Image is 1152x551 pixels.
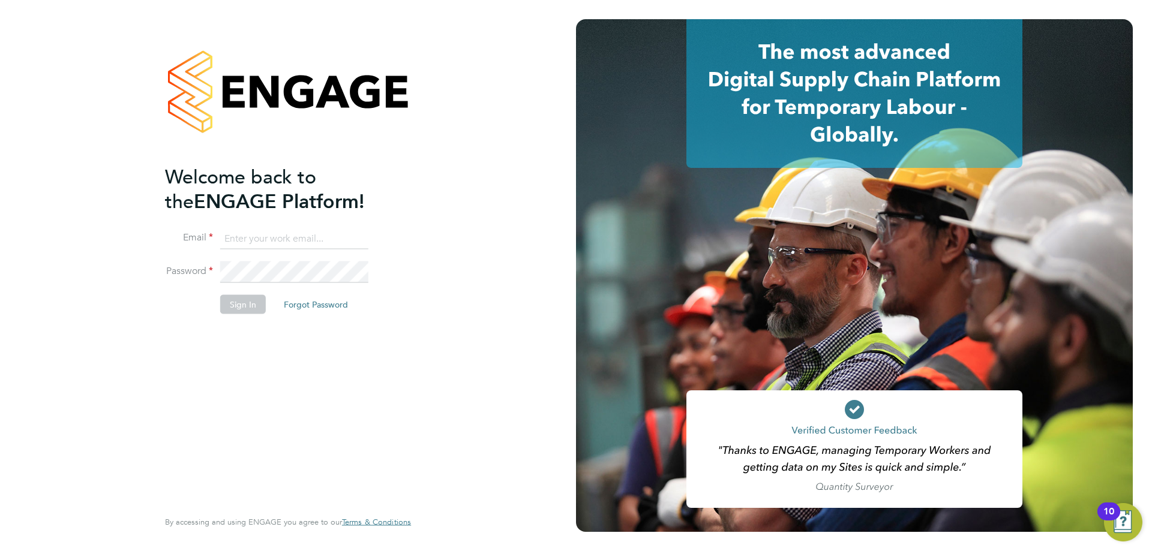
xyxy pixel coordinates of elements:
button: Open Resource Center, 10 new notifications [1104,503,1142,541]
span: By accessing and using ENGAGE you agree to our [165,517,411,527]
label: Password [165,265,213,278]
span: Terms & Conditions [342,517,411,527]
input: Enter your work email... [220,228,368,249]
button: Forgot Password [274,295,358,314]
span: Welcome back to the [165,165,316,213]
button: Sign In [220,295,266,314]
div: 10 [1103,511,1114,527]
h2: ENGAGE Platform! [165,164,399,213]
a: Terms & Conditions [342,517,411,527]
label: Email [165,231,213,244]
